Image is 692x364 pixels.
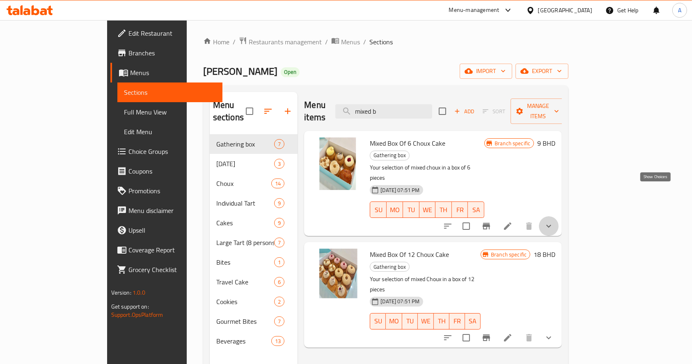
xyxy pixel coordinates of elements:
span: Add item [451,105,477,118]
img: Mixed Box Of 12 Choux Cake [311,249,363,301]
button: delete [519,216,539,236]
span: TU [406,315,415,327]
div: Travel Cake [216,277,275,287]
span: 1 [275,259,284,266]
button: Manage items [511,98,566,124]
span: 14 [272,180,284,188]
div: Travel Cake6 [210,272,298,292]
span: Branches [128,48,216,58]
button: show more [539,216,559,236]
span: SU [373,315,383,327]
span: Menus [341,37,360,47]
span: Get support on: [111,301,149,312]
div: [GEOGRAPHIC_DATA] [538,6,592,15]
span: Open [281,69,300,76]
span: Beverages [216,336,271,346]
h2: Menu items [304,99,325,124]
button: MO [386,313,402,330]
button: export [516,64,568,79]
div: items [274,277,284,287]
div: items [274,238,284,247]
button: show more [539,328,559,348]
button: SA [465,313,481,330]
span: A [678,6,681,15]
div: Menu-management [449,5,500,15]
a: Choice Groups [110,142,223,161]
button: TH [434,313,449,330]
span: Mixed Box Of 12 Choux Cake [370,248,449,261]
span: Gathering box [370,262,409,272]
span: Coupons [128,166,216,176]
a: Menu disclaimer [110,201,223,220]
a: Restaurants management [239,37,322,47]
a: Edit menu item [503,221,513,231]
span: Upsell [128,225,216,235]
span: Select to update [458,329,475,346]
span: WE [423,204,433,216]
div: items [271,336,284,346]
a: Coverage Report [110,240,223,260]
span: 7 [275,318,284,325]
button: Add [451,105,477,118]
p: Your selection of mixed choux in a box of 6 pieces [370,163,484,183]
div: items [274,198,284,208]
nav: breadcrumb [203,37,569,47]
div: items [274,257,284,267]
a: Upsell [110,220,223,240]
div: items [274,139,284,149]
span: [DATE] [216,159,275,169]
a: Menus [110,63,223,82]
button: TH [435,201,452,218]
span: 6 [275,278,284,286]
a: Coupons [110,161,223,181]
svg: Show Choices [544,333,554,343]
span: Menu disclaimer [128,206,216,215]
span: TU [406,204,416,216]
div: Valentine's Day [216,159,275,169]
button: import [460,64,512,79]
span: Cakes [216,218,275,228]
span: Gathering box [370,151,409,160]
span: Choux [216,179,271,188]
div: items [274,159,284,169]
span: Grocery Checklist [128,265,216,275]
button: WE [418,313,434,330]
span: Large Tart (8 persons) [216,238,275,247]
div: Cookies2 [210,292,298,311]
div: items [274,316,284,326]
span: Restaurants management [249,37,322,47]
span: Manage items [517,101,559,121]
span: Edit Restaurant [128,28,216,38]
button: delete [519,328,539,348]
div: Bites1 [210,252,298,272]
p: Your selection of mixed Choux in a box of 12 pieces [370,274,481,295]
li: / [363,37,366,47]
a: Branches [110,43,223,63]
div: Large Tart (8 persons)7 [210,233,298,252]
div: items [274,218,284,228]
span: SU [373,204,383,216]
button: Branch-specific-item [477,328,496,348]
button: FR [449,313,465,330]
span: Bites [216,257,275,267]
span: Select all sections [241,103,258,120]
span: 1.0.0 [133,287,145,298]
div: Cookies [216,297,275,307]
span: 7 [275,239,284,247]
div: Choux14 [210,174,298,193]
span: [DATE] 07:51 PM [377,186,423,194]
div: [DATE]3 [210,154,298,174]
span: import [466,66,506,76]
span: Gourmet Bites [216,316,275,326]
a: Full Menu View [117,102,223,122]
span: Edit Menu [124,127,216,137]
span: [PERSON_NAME] [203,62,277,80]
span: FR [453,315,462,327]
div: items [274,297,284,307]
span: export [522,66,562,76]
